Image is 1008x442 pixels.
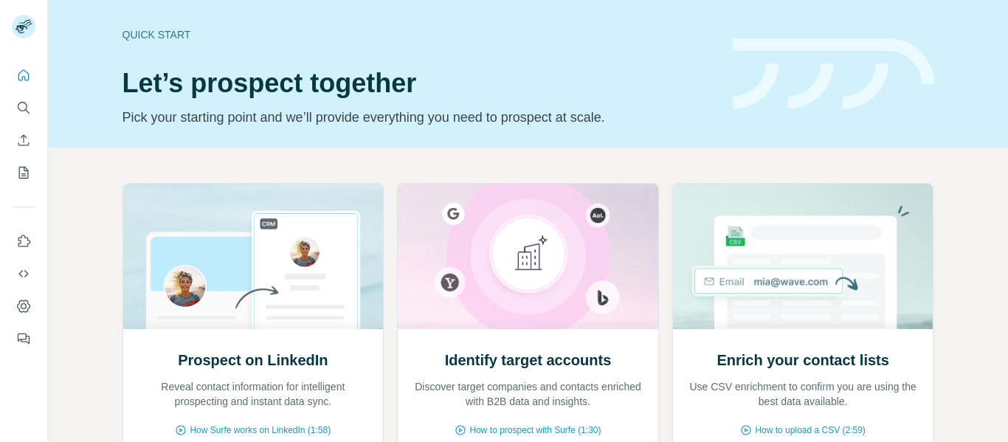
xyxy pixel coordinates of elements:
[12,325,35,352] button: Feedback
[717,350,888,370] h2: Enrich your contact lists
[122,184,384,329] img: Prospect on LinkedIn
[12,260,35,287] button: Use Surfe API
[122,107,715,128] p: Pick your starting point and we’ll provide everything you need to prospect at scale.
[12,228,35,255] button: Use Surfe on LinkedIn
[12,94,35,121] button: Search
[12,127,35,153] button: Enrich CSV
[12,62,35,89] button: Quick start
[688,379,919,409] p: Use CSV enrichment to confirm you are using the best data available.
[190,424,331,437] span: How Surfe works on LinkedIn (1:58)
[755,424,865,437] span: How to upload a CSV (2:59)
[445,350,612,370] h2: Identify target accounts
[397,184,659,329] img: Identify target accounts
[122,27,715,42] div: Quick start
[138,379,369,409] p: Reveal contact information for intelligent prospecting and instant data sync.
[412,379,643,409] p: Discover target companies and contacts enriched with B2B data and insights.
[178,350,328,370] h2: Prospect on LinkedIn
[672,184,934,329] img: Enrich your contact lists
[122,69,715,98] h1: Let’s prospect together
[12,159,35,186] button: My lists
[733,38,934,110] img: banner
[12,293,35,320] button: Dashboard
[469,424,601,437] span: How to prospect with Surfe (1:30)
